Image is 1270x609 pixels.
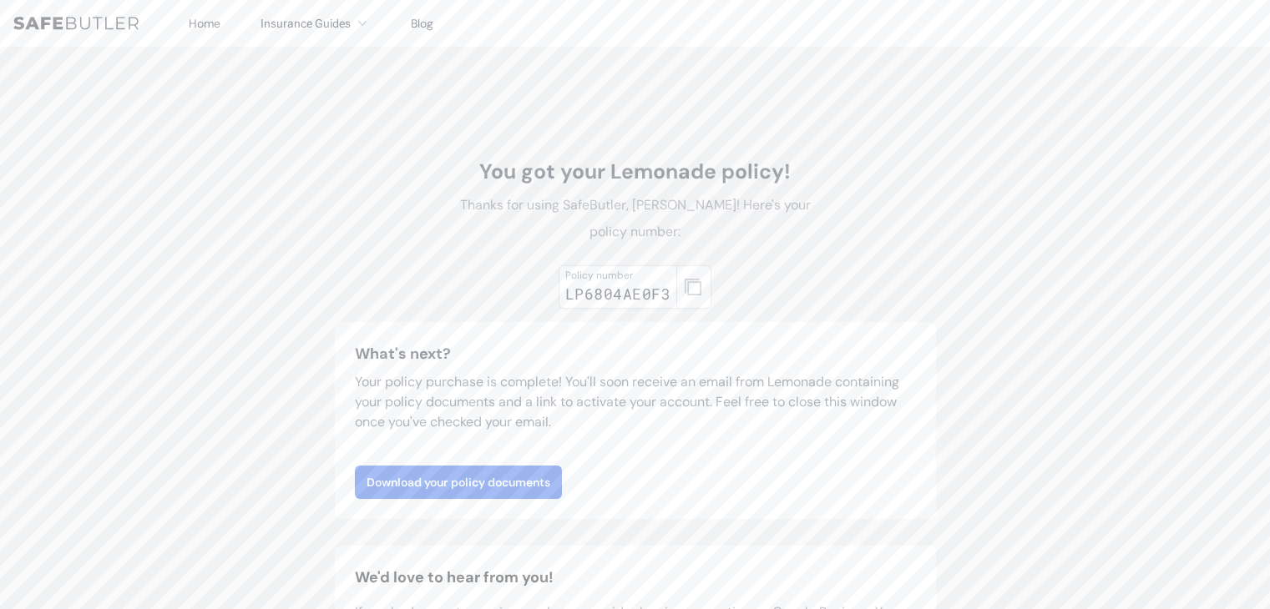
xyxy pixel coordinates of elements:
h2: We'd love to hear from you! [355,566,916,589]
a: Home [189,16,220,31]
p: Thanks for using SafeButler, [PERSON_NAME]! Here's your policy number: [448,192,822,245]
div: Policy number [565,269,670,282]
h1: You got your Lemonade policy! [448,159,822,185]
a: Blog [411,16,433,31]
h3: What's next? [355,342,916,365]
div: LP6804AE0F3 [565,282,670,305]
img: SafeButler Text Logo [13,17,139,30]
button: Insurance Guides [261,13,371,33]
a: Download your policy documents [355,466,562,499]
p: Your policy purchase is complete! You'll soon receive an email from Lemonade containing your poli... [355,372,916,432]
